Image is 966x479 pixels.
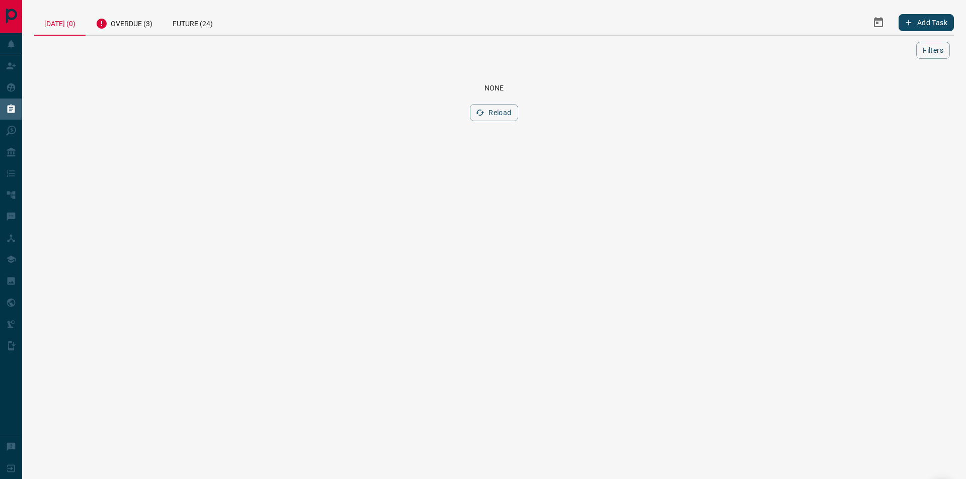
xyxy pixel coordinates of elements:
div: None [46,84,942,92]
button: Filters [916,42,950,59]
div: Overdue (3) [86,10,163,35]
button: Add Task [899,14,954,31]
div: Future (24) [163,10,223,35]
button: Select Date Range [866,11,891,35]
button: Reload [470,104,518,121]
div: [DATE] (0) [34,10,86,36]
